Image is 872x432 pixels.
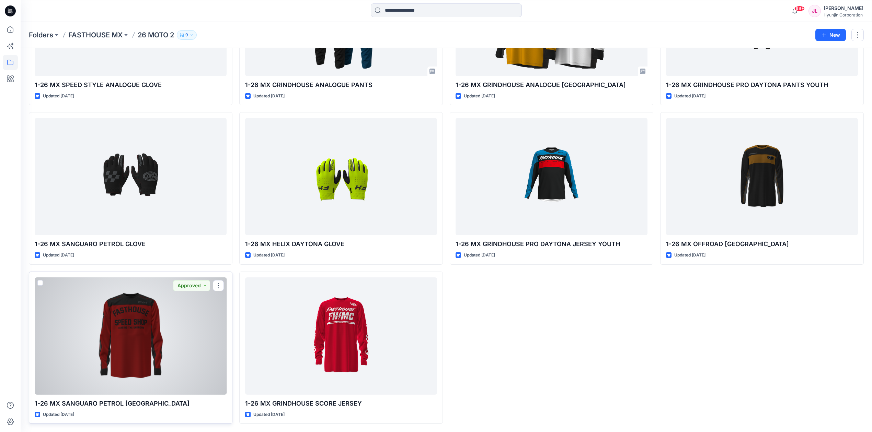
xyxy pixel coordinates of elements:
[245,277,437,395] a: 1-26 MX GRINDHOUSE SCORE JERSEY
[245,80,437,90] p: 1-26 MX GRINDHOUSE ANALOGUE PANTS
[43,93,74,100] p: Updated [DATE]
[666,80,858,90] p: 1-26 MX GRINDHOUSE PRO DAYTONA PANTS YOUTH
[456,118,647,235] a: 1-26 MX GRINDHOUSE PRO DAYTONA JERSEY YOUTH
[138,30,174,40] p: 26 MOTO 2
[456,239,647,249] p: 1-26 MX GRINDHOUSE PRO DAYTONA JERSEY YOUTH
[29,30,53,40] a: Folders
[68,30,123,40] a: FASTHOUSE MX
[43,252,74,259] p: Updated [DATE]
[253,252,285,259] p: Updated [DATE]
[824,12,863,17] div: Hyunjin Corporation
[464,252,495,259] p: Updated [DATE]
[245,239,437,249] p: 1-26 MX HELIX DAYTONA GLOVE
[245,399,437,408] p: 1-26 MX GRINDHOUSE SCORE JERSEY
[794,6,805,11] span: 99+
[245,118,437,235] a: 1-26 MX HELIX DAYTONA GLOVE
[177,30,197,40] button: 9
[253,411,285,418] p: Updated [DATE]
[824,4,863,12] div: [PERSON_NAME]
[35,80,227,90] p: 1-26 MX SPEED STYLE ANALOGUE GLOVE
[35,118,227,235] a: 1-26 MX SANGUARO PETROL GLOVE
[253,93,285,100] p: Updated [DATE]
[35,239,227,249] p: 1-26 MX SANGUARO PETROL GLOVE
[815,29,846,41] button: New
[43,411,74,418] p: Updated [DATE]
[185,31,188,39] p: 9
[674,93,705,100] p: Updated [DATE]
[808,5,821,17] div: JL
[35,277,227,395] a: 1-26 MX SANGUARO PETROL JERSEY
[666,239,858,249] p: 1-26 MX OFFROAD [GEOGRAPHIC_DATA]
[674,252,705,259] p: Updated [DATE]
[456,80,647,90] p: 1-26 MX GRINDHOUSE ANALOGUE [GEOGRAPHIC_DATA]
[666,118,858,235] a: 1-26 MX OFFROAD BRONX JERSEY
[35,399,227,408] p: 1-26 MX SANGUARO PETROL [GEOGRAPHIC_DATA]
[464,93,495,100] p: Updated [DATE]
